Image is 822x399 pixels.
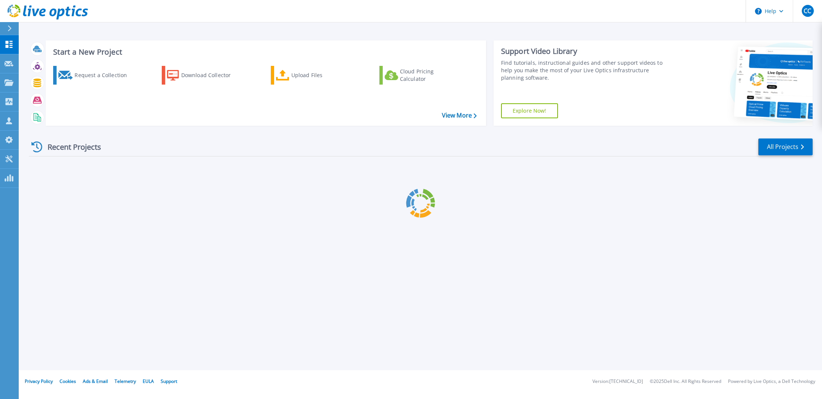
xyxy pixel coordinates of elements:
[161,378,177,384] a: Support
[53,48,476,56] h3: Start a New Project
[501,46,665,56] div: Support Video Library
[53,66,137,85] a: Request a Collection
[442,112,477,119] a: View More
[75,68,134,83] div: Request a Collection
[60,378,76,384] a: Cookies
[400,68,460,83] div: Cloud Pricing Calculator
[25,378,53,384] a: Privacy Policy
[143,378,154,384] a: EULA
[501,59,665,82] div: Find tutorials, instructional guides and other support videos to help you make the most of your L...
[29,138,111,156] div: Recent Projects
[501,103,558,118] a: Explore Now!
[650,379,721,384] li: © 2025 Dell Inc. All Rights Reserved
[758,138,813,155] a: All Projects
[115,378,136,384] a: Telemetry
[181,68,241,83] div: Download Collector
[592,379,643,384] li: Version: [TECHNICAL_ID]
[291,68,351,83] div: Upload Files
[379,66,463,85] a: Cloud Pricing Calculator
[804,8,811,14] span: CC
[271,66,354,85] a: Upload Files
[728,379,815,384] li: Powered by Live Optics, a Dell Technology
[162,66,245,85] a: Download Collector
[83,378,108,384] a: Ads & Email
